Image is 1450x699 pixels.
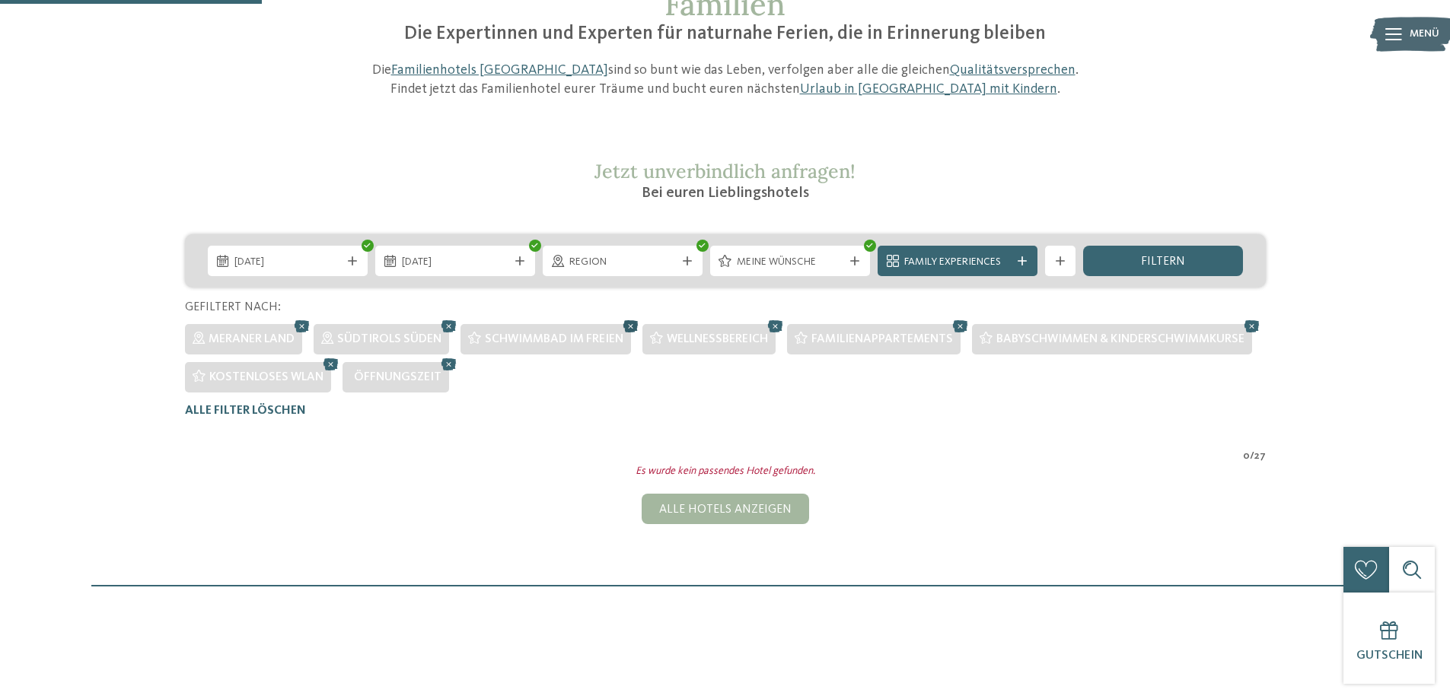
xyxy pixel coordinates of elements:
[950,63,1076,77] a: Qualitätsversprechen
[174,464,1277,479] div: Es wurde kein passendes Hotel gefunden.
[1254,449,1266,464] span: 27
[485,333,623,345] span: Schwimmbad im Freien
[354,371,441,383] span: Öffnungszeit
[667,333,768,345] span: Wellnessbereich
[594,159,856,183] span: Jetzt unverbindlich anfragen!
[209,333,295,345] span: Meraner Land
[1356,650,1423,662] span: Gutschein
[234,255,341,270] span: [DATE]
[1250,449,1254,464] span: /
[185,405,306,417] span: Alle Filter löschen
[811,333,953,345] span: Familienappartements
[209,371,323,383] span: Kostenloses WLAN
[800,82,1057,96] a: Urlaub in [GEOGRAPHIC_DATA] mit Kindern
[1141,256,1185,268] span: filtern
[642,494,809,524] div: Alle Hotels anzeigen
[185,301,281,313] span: Gefiltert nach:
[391,63,608,77] a: Familienhotels [GEOGRAPHIC_DATA]
[996,333,1244,345] span: Babyschwimmen & Kinderschwimmkurse
[642,186,809,201] span: Bei euren Lieblingshotels
[569,255,676,270] span: Region
[337,333,441,345] span: Südtirols Süden
[904,255,1011,270] span: Family Experiences
[737,255,843,270] span: Meine Wünsche
[1343,593,1435,684] a: Gutschein
[1243,449,1250,464] span: 0
[402,255,508,270] span: [DATE]
[404,24,1046,43] span: Die Expertinnen und Experten für naturnahe Ferien, die in Erinnerung bleiben
[364,61,1087,99] p: Die sind so bunt wie das Leben, verfolgen aber alle die gleichen . Findet jetzt das Familienhotel...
